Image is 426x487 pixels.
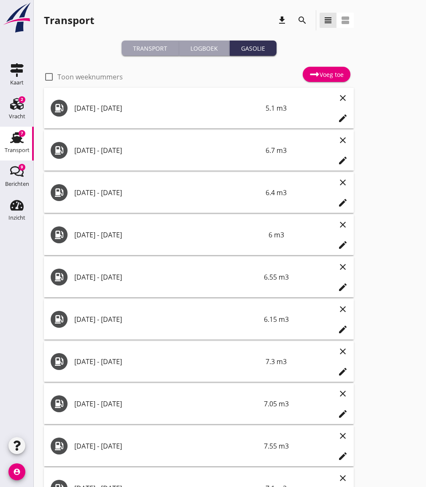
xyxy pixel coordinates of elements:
[338,451,348,461] i: edit
[338,389,348,399] i: close
[74,399,156,409] span: [DATE] - [DATE]
[2,2,32,33] img: logo-small.a267ee39.svg
[338,220,348,230] i: close
[9,114,25,119] div: Vracht
[266,140,287,161] div: 6.7 m3
[19,96,25,103] div: 2
[338,324,348,335] i: edit
[303,67,350,82] a: Voeg toe
[338,367,348,377] i: edit
[277,15,287,25] i: download
[74,145,156,155] span: [DATE] - [DATE]
[309,69,344,79] div: Voeg toe
[340,15,350,25] i: view_agenda
[338,304,348,314] i: close
[182,44,226,53] div: Logboek
[338,346,348,356] i: close
[74,314,156,324] span: [DATE] - [DATE]
[266,98,287,118] div: 5.1 m3
[297,15,307,25] i: search
[264,309,289,329] div: 6.15 m3
[19,130,25,137] div: 7
[179,41,230,56] button: Logboek
[266,351,287,372] div: 7.3 m3
[125,44,175,53] div: Transport
[19,164,25,171] div: 9
[338,93,348,103] i: close
[233,44,273,53] div: Gasolie
[338,135,348,145] i: close
[8,215,25,220] div: Inzicht
[338,240,348,250] i: edit
[338,155,348,166] i: edit
[323,15,333,25] i: view_headline
[264,436,289,456] div: 7.55 m3
[44,14,94,27] div: Transport
[264,267,289,287] div: 6.55 m3
[5,147,30,153] div: Transport
[57,73,123,81] label: Toon weeknummers
[74,356,156,367] span: [DATE] - [DATE]
[338,113,348,123] i: edit
[74,272,156,282] span: [DATE] - [DATE]
[338,409,348,419] i: edit
[5,181,29,187] div: Berichten
[74,441,156,451] span: [DATE] - [DATE]
[338,282,348,292] i: edit
[8,463,25,480] i: account_circle
[338,262,348,272] i: close
[338,198,348,208] i: edit
[74,103,156,113] span: [DATE] - [DATE]
[264,394,289,414] div: 7.05 m3
[266,182,287,203] div: 6.4 m3
[338,473,348,483] i: close
[74,230,156,240] span: [DATE] - [DATE]
[230,41,277,56] button: Gasolie
[338,177,348,188] i: close
[269,225,284,245] div: 6 m3
[10,80,24,85] div: Kaart
[74,188,156,198] span: [DATE] - [DATE]
[338,431,348,441] i: close
[122,41,179,56] button: Transport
